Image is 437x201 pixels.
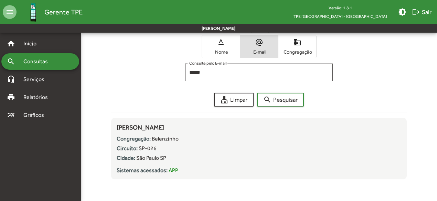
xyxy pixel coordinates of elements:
span: Pesquisar [263,93,298,106]
mat-icon: search [7,57,15,66]
button: E-mail [240,35,278,58]
span: Gerente TPE [44,7,83,18]
span: Nome [204,49,238,55]
button: Pesquisar [257,93,304,107]
mat-icon: domain [293,38,301,46]
span: TPE [GEOGRAPHIC_DATA] - [GEOGRAPHIC_DATA] [288,12,393,21]
span: Sair [412,6,431,18]
mat-icon: headset_mic [7,75,15,83]
mat-icon: alternate_email [255,38,263,46]
span: Congregação [280,49,315,55]
mat-icon: text_rotation_none [217,38,225,46]
span: Gráficos [19,111,53,119]
strong: Sistemas acessados: [117,167,168,174]
strong: Cidade: [117,155,135,161]
button: Limpar [214,93,254,107]
span: Relatórios [19,93,57,101]
span: Limpar [220,93,247,106]
strong: Congregação: [117,135,151,142]
mat-icon: menu [3,5,17,19]
img: Logo [22,1,44,23]
mat-icon: print [7,93,15,101]
a: Gerente TPE [17,1,83,23]
button: Sair [409,6,434,18]
button: Congregação [278,35,316,58]
mat-icon: multiline_chart [7,111,15,119]
span: Belenzinho [152,135,179,142]
mat-icon: home [7,40,15,48]
span: São Paulo SP [136,155,166,161]
div: Versão: 1.8.1 [288,3,393,12]
span: SP-026 [139,145,157,152]
span: APP [169,167,178,174]
span: Início [19,40,46,48]
mat-icon: cleaning_services [220,96,228,104]
span: [PERSON_NAME] [117,124,164,131]
button: Nome [202,35,240,58]
span: Consultas [19,57,57,66]
mat-icon: search [263,96,271,104]
mat-icon: logout [412,8,420,16]
strong: Circuito: [117,145,138,152]
span: E-mail [242,49,276,55]
span: Serviços [19,75,54,83]
mat-icon: brightness_medium [398,8,406,16]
